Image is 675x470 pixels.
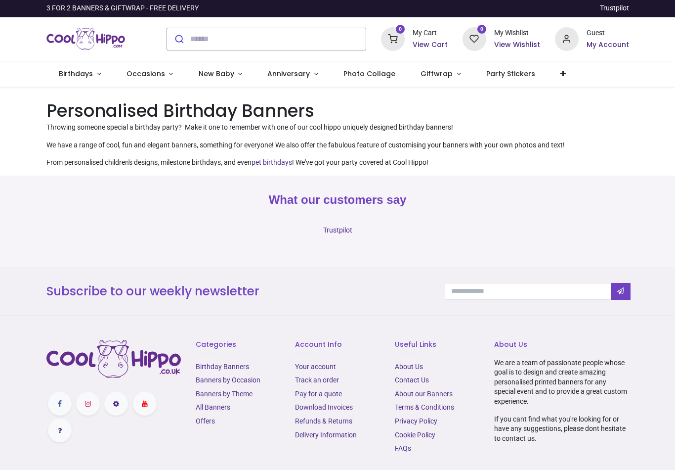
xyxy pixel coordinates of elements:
a: Trustpilot [600,3,629,13]
h6: Categories [196,340,281,350]
a: Pay for a quote [295,390,342,398]
a: Anniversary [255,61,331,87]
p: Throwing someone special a birthday party? Make it one to remember with one of our cool hippo uni... [46,123,629,133]
a: New Baby [186,61,255,87]
span: Party Stickers [486,69,535,79]
h6: About Us [494,340,629,350]
p: If you cant find what you're looking for or have any suggestions, please dont hesitate to contact... [494,415,629,444]
span: Occasions [127,69,165,79]
a: Track an order [295,376,339,384]
a: Terms & Conditions [395,403,454,411]
a: Privacy Policy [395,417,437,425]
h6: Useful Links [395,340,480,350]
a: Banners by Theme [196,390,253,398]
p: We have a range of cool, fun and elegant banners, something for everyone! We also offer the fabul... [46,141,629,150]
a: Cookie Policy [395,431,435,439]
h6: Account Info [295,340,380,350]
a: 0 [463,34,486,42]
a: Logo of Cool Hippo [46,25,126,53]
h3: Subscribe to our weekly newsletter [46,283,430,300]
a: About our Banners [395,390,453,398]
a: Your account [295,363,336,371]
a: About Us​ [395,363,423,371]
p: We are a team of passionate people whose goal is to design and create amazing personalised printe... [494,358,629,407]
a: Download Invoices [295,403,353,411]
img: Cool Hippo [46,25,126,53]
div: Guest [587,28,629,38]
span: Giftwrap [421,69,453,79]
a: My Account [587,40,629,50]
span: Birthdays [59,69,93,79]
button: Submit [167,28,190,50]
a: FAQs [395,444,411,452]
a: Refunds & Returns [295,417,352,425]
a: Occasions [114,61,186,87]
div: 3 FOR 2 BANNERS & GIFTWRAP - FREE DELIVERY [46,3,199,13]
div: My Cart [413,28,448,38]
a: 0 [381,34,405,42]
a: Banners by Occasion [196,376,260,384]
a: Trustpilot [323,226,352,234]
sup: 0 [396,25,405,34]
a: View Wishlist [494,40,540,50]
p: From personalised children's designs, milestone birthdays, and even ! We've got your party covere... [46,158,629,168]
a: Giftwrap [408,61,474,87]
a: Contact Us [395,376,429,384]
a: pet birthdays [252,158,292,166]
a: Birthday Banners [196,363,249,371]
h1: Personalised Birthday Banners [46,98,629,123]
span: New Baby [199,69,234,79]
a: Offers [196,417,215,425]
h2: What our customers say [46,191,629,208]
sup: 0 [477,25,487,34]
span: Anniversary [267,69,310,79]
a: Birthdays [46,61,114,87]
div: My Wishlist [494,28,540,38]
a: View Cart [413,40,448,50]
span: Photo Collage [343,69,395,79]
a: Delivery Information [295,431,357,439]
a: All Banners [196,403,230,411]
